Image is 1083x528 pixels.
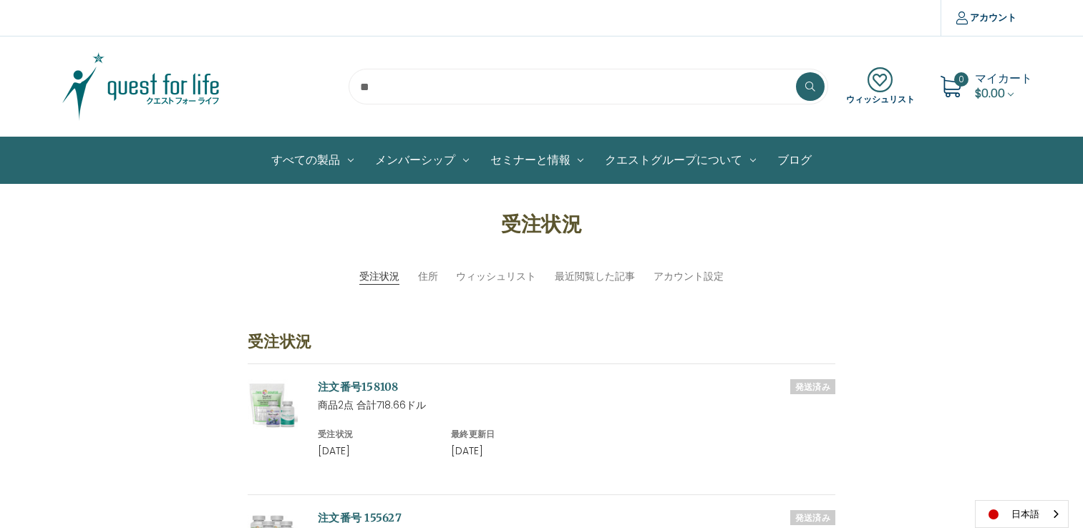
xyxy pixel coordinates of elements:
span: 0 [954,72,968,87]
h1: 受注状況 [101,209,982,239]
a: ウィッシュリスト [456,269,536,284]
aside: Language selected: 日本語 [975,500,1069,528]
h6: 発送済み [790,510,835,525]
a: All Products [261,137,364,183]
a: アカウント設定 [654,269,724,284]
a: 注文番号158108 [318,380,399,393]
h6: 発送済み [790,379,835,394]
a: 住所 [418,269,438,284]
img: クエスト・グループ [52,51,230,122]
li: 受注状況 [359,269,399,285]
span: [DATE] [318,444,350,458]
a: メンバーシップ [364,137,480,183]
a: 注文番号 155627 [318,511,402,524]
a: クエストグループについて [594,137,767,183]
div: Language [975,500,1069,528]
h6: 最終更新日 [451,428,569,441]
a: Cart with 0 items [975,70,1032,102]
p: 商品2点 合計718.66ドル [318,398,835,413]
a: 日本語 [976,501,1068,527]
span: マイカート [975,70,1032,87]
h3: 受注状況 [248,330,835,364]
a: ウィッシュリスト [846,67,915,106]
a: ブログ [767,137,822,183]
span: [DATE] [451,444,483,458]
h6: 受注状況 [318,428,436,441]
a: セミナーと情報 [480,137,595,183]
span: $0.00 [975,85,1005,102]
a: 最近閲覧した記事 [555,269,635,284]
